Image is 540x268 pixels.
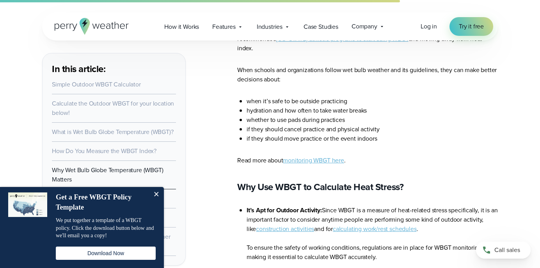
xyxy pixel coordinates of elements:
li: Since WBGT is a measure of heat-related stress specifically, it is an important factor to conside... [247,206,498,262]
a: monitoring WBGT here [283,156,344,165]
a: Simple Outdoor WBGT Calculator [52,80,141,89]
span: Features [212,22,236,32]
strong: It’s Apt for Outdoor Activity: [247,206,322,215]
span: Industries [257,22,282,32]
a: How it Works [158,19,206,35]
h4: Get a Free WBGT Policy Template [56,192,147,212]
p: Read more about . [237,156,498,165]
a: Case Studies [297,19,345,35]
button: Close [148,187,164,203]
span: Call sales [494,245,520,255]
li: when it’s safe to be outside practicing [247,97,498,106]
li: hydration and how often to take water breaks [247,106,498,115]
a: Calculate the Outdoor WBGT for your location below! [52,99,174,117]
a: What is Wet Bulb Globe Temperature (WBGT)? [52,127,174,136]
a: Call sales [476,242,531,259]
span: Case Studies [304,22,338,32]
p: We put together a template of a WBGT policy. Click the download button below and we'll email you ... [56,217,156,240]
li: if they should move practice or the event indoors [247,134,498,143]
button: Download Now [56,247,156,260]
span: Company [352,22,377,31]
a: Log in [421,22,437,31]
li: if they should cancel practice and physical activity [247,125,498,134]
img: dialog featured image [8,192,47,217]
a: calculating work/rest schedules [333,224,417,233]
a: Try it free [449,17,493,36]
span: How it Works [164,22,199,32]
h3: In this article: [52,63,176,75]
p: When schools and organizations follow wet bulb weather and its guidelines, they can make better d... [237,65,498,84]
a: Watch how our customers use Perry Weather to calculate WBGT [52,232,171,250]
a: How Do You Measure the WBGT Index? [52,146,156,155]
a: Why Wet Bulb Globe Temperature (WBGT) Matters [52,166,163,184]
li: whether to use pads during practices [247,115,498,125]
a: construction activities [256,224,314,233]
span: Try it free [459,22,484,31]
h3: Why Use WBGT to Calculate Heat Stress? [237,181,498,193]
